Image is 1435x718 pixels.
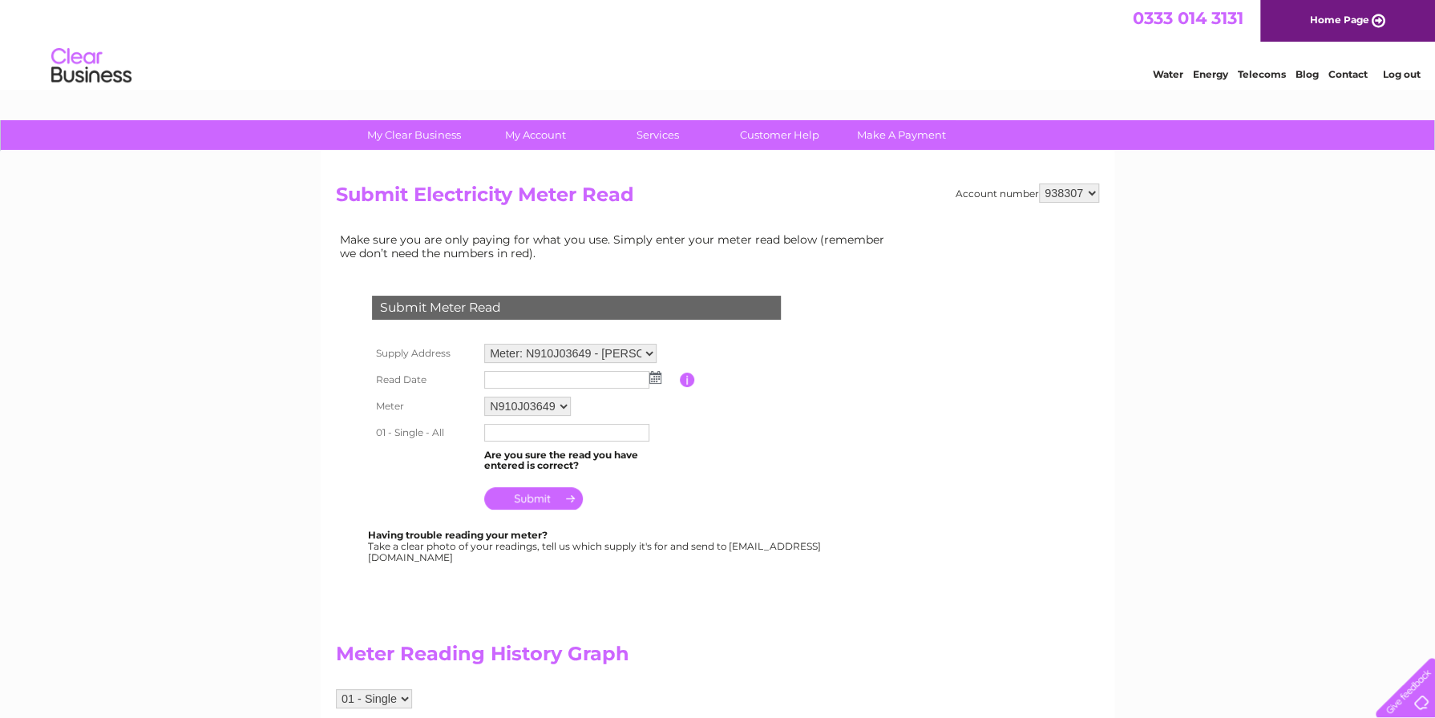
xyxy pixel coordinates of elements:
[336,184,1099,214] h2: Submit Electricity Meter Read
[368,340,480,367] th: Supply Address
[336,643,897,673] h2: Meter Reading History Graph
[1153,68,1183,80] a: Water
[340,9,1097,78] div: Clear Business is a trading name of Verastar Limited (registered in [GEOGRAPHIC_DATA] No. 3667643...
[1193,68,1228,80] a: Energy
[713,120,846,150] a: Customer Help
[592,120,724,150] a: Services
[368,529,548,541] b: Having trouble reading your meter?
[480,446,680,476] td: Are you sure the read you have entered is correct?
[1238,68,1286,80] a: Telecoms
[368,367,480,393] th: Read Date
[1382,68,1420,80] a: Log out
[348,120,480,150] a: My Clear Business
[1328,68,1368,80] a: Contact
[484,487,583,510] input: Submit
[649,371,661,384] img: ...
[51,42,132,91] img: logo.png
[1133,8,1243,28] a: 0333 014 3131
[680,373,695,387] input: Information
[956,184,1099,203] div: Account number
[368,530,823,563] div: Take a clear photo of your readings, tell us which supply it's for and send to [EMAIL_ADDRESS][DO...
[470,120,602,150] a: My Account
[368,420,480,446] th: 01 - Single - All
[1296,68,1319,80] a: Blog
[372,296,781,320] div: Submit Meter Read
[336,229,897,263] td: Make sure you are only paying for what you use. Simply enter your meter read below (remember we d...
[835,120,968,150] a: Make A Payment
[368,393,480,420] th: Meter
